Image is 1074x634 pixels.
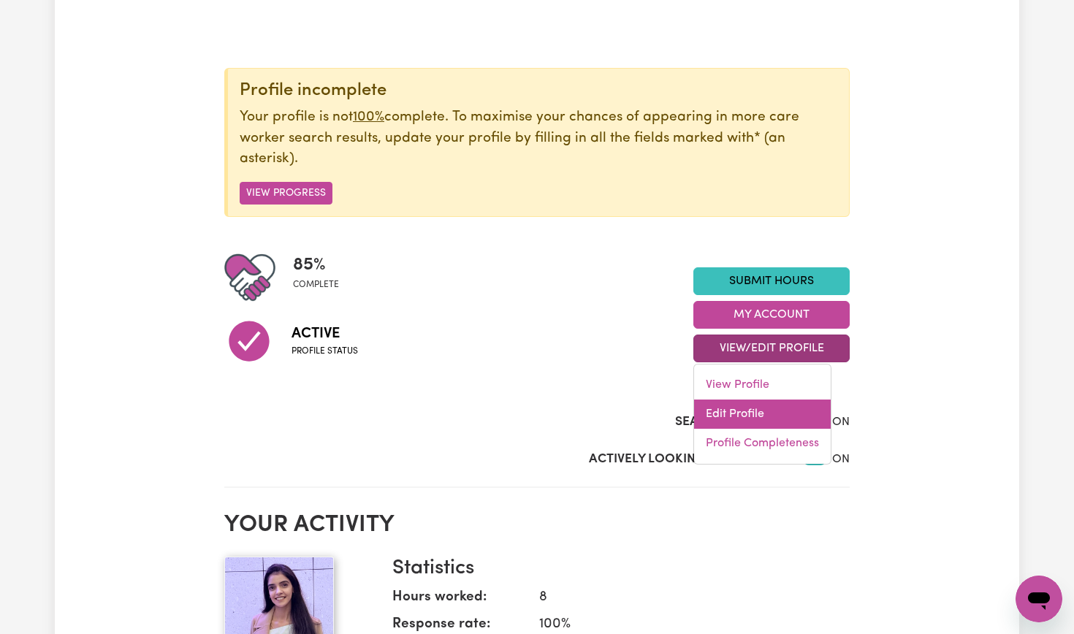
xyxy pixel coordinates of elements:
[240,182,332,205] button: View Progress
[353,110,384,124] u: 100%
[675,413,785,432] label: Search Visibility
[694,429,831,458] a: Profile Completeness
[693,335,850,362] button: View/Edit Profile
[392,557,838,581] h3: Statistics
[224,511,850,539] h2: Your activity
[693,364,831,465] div: View/Edit Profile
[832,454,850,465] span: ON
[240,80,837,102] div: Profile incomplete
[1016,576,1062,622] iframe: Button to launch messaging window
[694,370,831,400] a: View Profile
[293,252,339,278] span: 85 %
[694,400,831,429] a: Edit Profile
[832,416,850,428] span: ON
[240,107,837,170] p: Your profile is not complete. To maximise your chances of appearing in more care worker search re...
[392,587,528,614] dt: Hours worked:
[693,267,850,295] a: Submit Hours
[693,301,850,329] button: My Account
[292,345,358,358] span: Profile status
[528,587,838,608] dd: 8
[293,252,351,303] div: Profile completeness: 85%
[293,278,339,291] span: complete
[292,323,358,345] span: Active
[589,450,785,469] label: Actively Looking for Clients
